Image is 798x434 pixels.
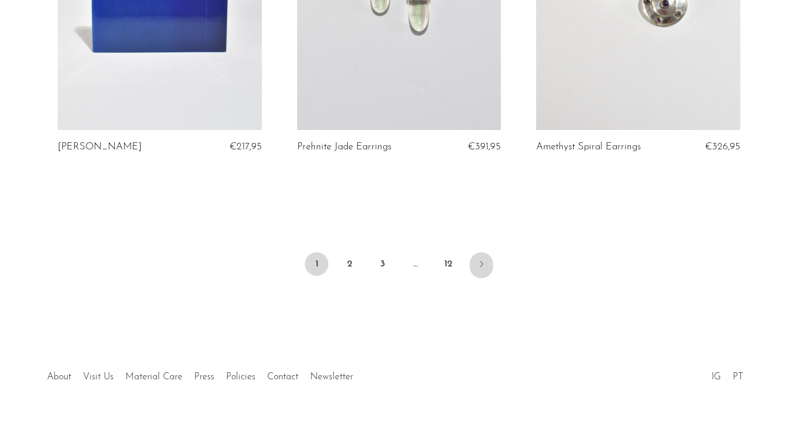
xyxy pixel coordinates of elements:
a: Press [194,372,214,382]
span: €391,95 [468,142,501,152]
ul: Social Medias [706,363,749,385]
a: Material Care [125,372,182,382]
a: Amethyst Spiral Earrings [536,142,641,152]
a: About [47,372,71,382]
a: Prehnite Jade Earrings [297,142,391,152]
a: Next [470,252,493,278]
a: PT [733,372,743,382]
a: IG [711,372,721,382]
a: Contact [267,372,298,382]
span: … [404,252,427,276]
span: €326,95 [705,142,740,152]
span: 1 [305,252,328,276]
a: [PERSON_NAME] [58,142,142,152]
a: Visit Us [83,372,114,382]
span: €217,95 [230,142,262,152]
a: 12 [437,252,460,276]
a: Policies [226,372,255,382]
a: 2 [338,252,361,276]
ul: Quick links [41,363,359,385]
a: 3 [371,252,394,276]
